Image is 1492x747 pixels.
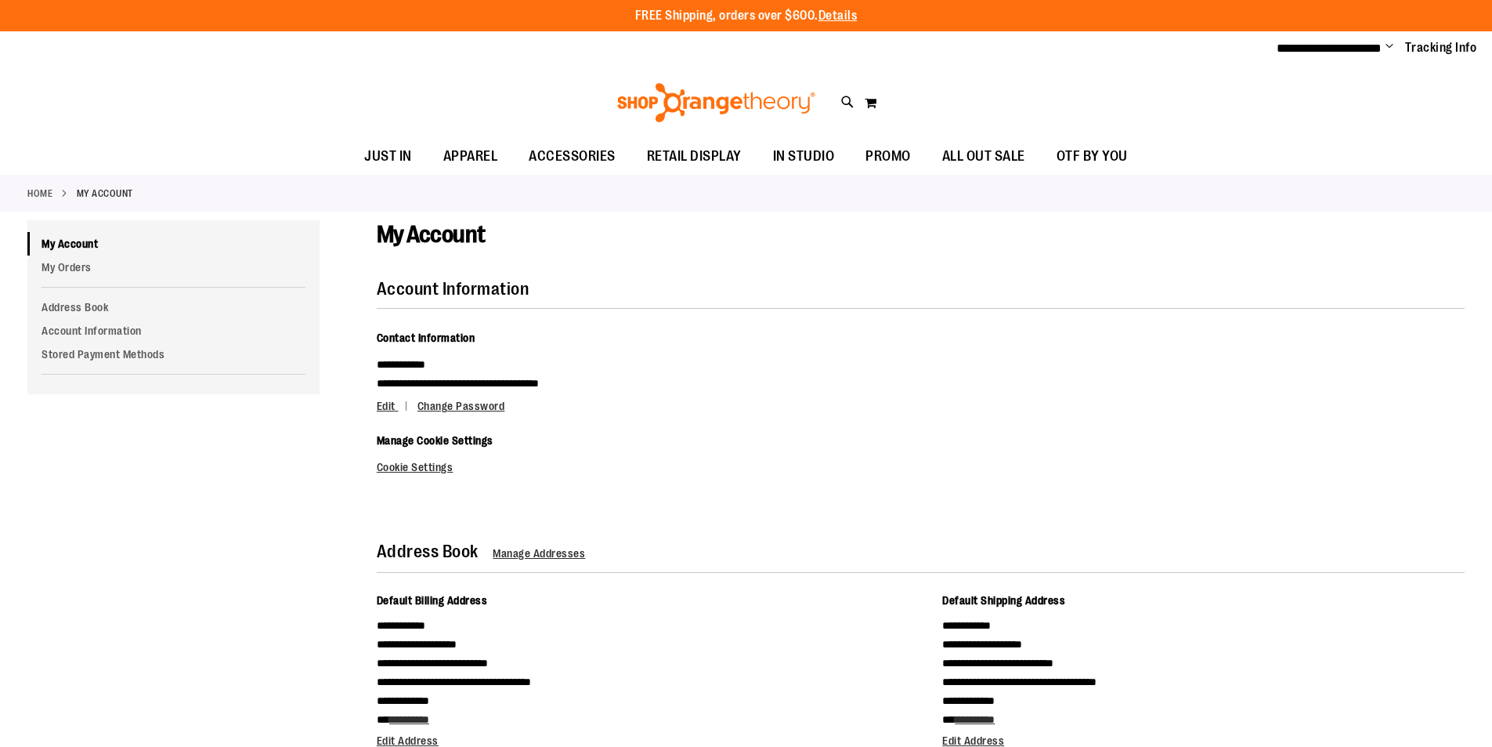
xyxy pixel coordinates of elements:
a: Manage Addresses [493,547,585,560]
span: My Account [377,221,486,248]
span: ACCESSORIES [529,139,616,174]
span: IN STUDIO [773,139,835,174]
a: Stored Payment Methods [27,343,320,366]
span: Contact Information [377,332,475,344]
a: Home [27,187,52,201]
strong: Account Information [377,279,529,299]
a: Edit Address [942,734,1004,747]
span: Default Shipping Address [942,594,1065,607]
span: RETAIL DISPLAY [647,139,742,174]
span: OTF BY YOU [1057,139,1128,174]
span: APPAREL [443,139,498,174]
a: Address Book [27,296,320,319]
span: PROMO [865,139,911,174]
strong: My Account [77,187,133,201]
a: My Account [27,232,320,256]
a: Tracking Info [1405,39,1477,56]
strong: Address Book [377,542,479,561]
span: JUST IN [364,139,412,174]
p: FREE Shipping, orders over $600. [635,7,858,25]
span: Default Billing Address [377,594,488,607]
span: Manage Cookie Settings [377,434,493,447]
span: Edit [377,400,396,412]
a: Edit Address [377,734,439,747]
button: Account menu [1385,40,1393,56]
a: Change Password [417,400,505,412]
a: Edit [377,400,415,412]
a: Cookie Settings [377,461,453,473]
span: ALL OUT SALE [942,139,1025,174]
a: My Orders [27,256,320,279]
img: Shop Orangetheory [615,83,818,122]
a: Account Information [27,319,320,343]
a: Details [818,9,858,23]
